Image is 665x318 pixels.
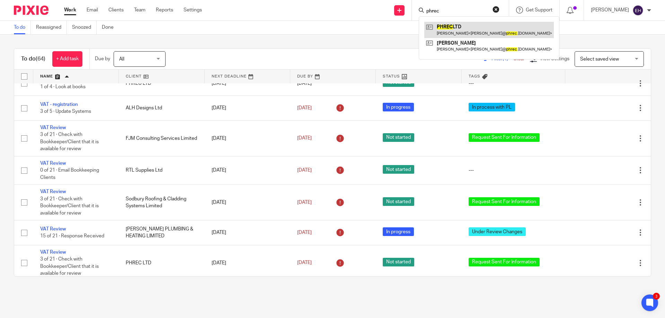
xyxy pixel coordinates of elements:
[591,7,629,13] p: [PERSON_NAME]
[40,234,104,239] span: 15 of 21 · Response Received
[469,227,526,236] span: Under Review Changes
[469,197,540,206] span: Request Sent For Information
[119,156,204,184] td: RTL Supplies Ltd
[205,71,290,96] td: [DATE]
[383,165,414,174] span: Not started
[72,21,97,34] a: Snoozed
[383,227,414,236] span: In progress
[40,250,66,255] a: VAT Review
[493,6,499,13] button: Clear
[40,132,99,151] span: 3 of 21 · Check with Bookkeeper/Client that it is available for review
[383,133,414,142] span: Not started
[40,102,78,107] a: VAT - registration
[426,8,488,15] input: Search
[297,230,312,235] span: [DATE]
[526,8,552,12] span: Get Support
[119,220,204,245] td: [PERSON_NAME] PLUMBING & HEATING LIMITED
[469,167,558,174] div: ---
[119,96,204,120] td: ALH Designs Ltd
[297,81,312,86] span: [DATE]
[102,21,119,34] a: Done
[205,185,290,220] td: [DATE]
[119,71,204,96] td: PHREC LTD
[119,185,204,220] td: Sodbury Roofing & Cladding Systems Limited
[469,133,540,142] span: Request Sent For Information
[383,258,414,266] span: Not started
[383,197,414,206] span: Not started
[469,258,540,266] span: Request Sent For Information
[469,74,480,78] span: Tags
[52,51,82,67] a: + Add task
[40,257,99,276] span: 3 of 21 · Check with Bookkeeper/Client that it is available for review
[119,57,124,62] span: All
[40,161,66,166] a: VAT Review
[119,120,204,156] td: FJM Consulting Services Limited
[64,7,76,13] a: Work
[36,21,67,34] a: Reassigned
[297,261,312,265] span: [DATE]
[383,103,414,111] span: In progress
[580,57,619,62] span: Select saved view
[14,6,48,15] img: Pixie
[632,5,644,16] img: svg%3E
[95,55,110,62] p: Due by
[184,7,202,13] a: Settings
[297,168,312,173] span: [DATE]
[156,7,173,13] a: Reports
[40,125,66,130] a: VAT Review
[108,7,124,13] a: Clients
[297,106,312,110] span: [DATE]
[87,7,98,13] a: Email
[40,109,91,114] span: 3 of 5 · Update Systems
[653,293,660,300] div: 3
[21,55,45,63] h1: To do
[14,21,31,34] a: To do
[205,156,290,184] td: [DATE]
[469,80,558,87] div: ---
[40,197,99,216] span: 3 of 21 · Check with Bookkeeper/Client that it is available for review
[40,227,66,231] a: VAT Review
[36,56,45,62] span: (64)
[205,245,290,281] td: [DATE]
[134,7,145,13] a: Team
[40,84,86,89] span: 1 of 4 · Look at books
[119,245,204,281] td: PHREC LTD
[205,220,290,245] td: [DATE]
[205,96,290,120] td: [DATE]
[40,189,66,194] a: VAT Review
[297,200,312,205] span: [DATE]
[469,103,515,111] span: In process with PL
[40,168,99,180] span: 0 of 21 · Email Bookkeeping Clients
[297,136,312,141] span: [DATE]
[205,120,290,156] td: [DATE]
